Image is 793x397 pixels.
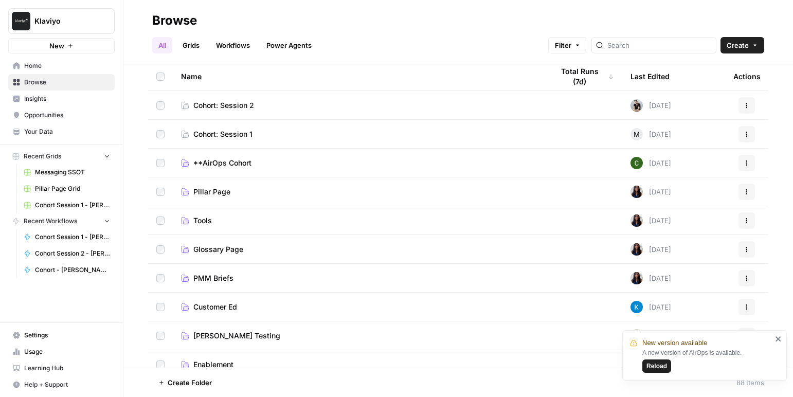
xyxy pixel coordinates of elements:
span: Usage [24,347,110,356]
img: Klaviyo Logo [12,12,30,30]
img: qq1exqcea0wapzto7wd7elbwtl3p [630,99,643,112]
a: All [152,37,172,53]
a: Opportunities [8,107,115,123]
span: Reload [646,362,667,371]
button: Workspace: Klaviyo [8,8,115,34]
img: rox323kbkgutb4wcij4krxobkpon [630,186,643,198]
a: Cohort Session 1 - [PERSON_NAME] workflow 1 Grid [19,197,115,213]
img: rox323kbkgutb4wcij4krxobkpon [630,272,643,284]
span: Pillar Page Grid [35,184,110,193]
span: Filter [555,40,571,50]
span: M [634,129,640,139]
span: Create Folder [168,377,212,388]
a: Cohort: Session 2 [181,100,537,111]
div: [DATE] [630,301,671,313]
button: Recent Grids [8,149,115,164]
a: Cohort Session 2 - [PERSON_NAME] brand FAQs [19,245,115,262]
a: PMM Briefs [181,273,537,283]
a: Pillar Page Grid [19,181,115,197]
span: Recent Grids [24,152,61,161]
span: Your Data [24,127,110,136]
div: [DATE] [630,157,671,169]
a: Learning Hub [8,360,115,376]
span: Cohort Session 1 - [PERSON_NAME] workflow 1 [35,232,110,242]
span: Settings [24,331,110,340]
div: [DATE] [630,272,671,284]
a: [PERSON_NAME] Testing [181,331,537,341]
a: Settings [8,327,115,344]
a: Grids [176,37,206,53]
button: Filter [548,37,587,53]
div: Actions [733,62,761,91]
span: Recent Workflows [24,216,77,226]
span: Insights [24,94,110,103]
a: Glossary Page [181,244,537,255]
span: **AirOps Cohort [193,158,251,168]
img: 14qrvic887bnlg6dzgoj39zarp80 [630,157,643,169]
button: Create [720,37,764,53]
button: close [775,335,782,343]
span: New [49,41,64,51]
div: [DATE] [630,243,671,256]
div: Last Edited [630,62,670,91]
div: Total Runs (7d) [553,62,614,91]
img: rox323kbkgutb4wcij4krxobkpon [630,243,643,256]
span: PMM Briefs [193,273,233,283]
button: Recent Workflows [8,213,115,229]
a: Cohort Session 1 - [PERSON_NAME] workflow 1 [19,229,115,245]
button: Reload [642,359,671,373]
a: Pillar Page [181,187,537,197]
a: Cohort - [PERSON_NAME] Workflow Test (Meta desc. existing blog) [19,262,115,278]
span: Cohort: Session 2 [193,100,254,111]
span: Cohort: Session 1 [193,129,253,139]
div: Browse [152,12,197,29]
div: [DATE] [630,128,671,140]
span: Opportunities [24,111,110,120]
span: Create [727,40,749,50]
span: Help + Support [24,380,110,389]
span: Customer Ed [193,302,237,312]
span: Learning Hub [24,364,110,373]
span: Cohort Session 2 - [PERSON_NAME] brand FAQs [35,249,110,258]
span: Browse [24,78,110,87]
span: Klaviyo [34,16,97,26]
a: Tools [181,215,537,226]
a: **AirOps Cohort [181,158,537,168]
span: New version available [642,338,707,348]
a: Cohort: Session 1 [181,129,537,139]
button: New [8,38,115,53]
a: Customer Ed [181,302,537,312]
img: rox323kbkgutb4wcij4krxobkpon [630,214,643,227]
a: Workflows [210,37,256,53]
a: Browse [8,74,115,91]
div: [DATE] [630,99,671,112]
span: Messaging SSOT [35,168,110,177]
button: Create Folder [152,374,218,391]
button: Help + Support [8,376,115,393]
input: Search [607,40,712,50]
span: Cohort Session 1 - [PERSON_NAME] workflow 1 Grid [35,201,110,210]
a: Messaging SSOT [19,164,115,181]
a: Usage [8,344,115,360]
a: Power Agents [260,37,318,53]
span: Enablement [193,359,233,370]
span: Pillar Page [193,187,230,197]
span: Home [24,61,110,70]
a: Home [8,58,115,74]
span: [PERSON_NAME] Testing [193,331,280,341]
div: [DATE] [630,214,671,227]
span: Tools [193,215,212,226]
div: 88 Items [736,377,764,388]
a: Insights [8,91,115,107]
div: [DATE] [630,186,671,198]
div: A new version of AirOps is available. [642,348,772,373]
img: 14qrvic887bnlg6dzgoj39zarp80 [630,330,643,342]
span: Cohort - [PERSON_NAME] Workflow Test (Meta desc. existing blog) [35,265,110,275]
a: Enablement [181,359,537,370]
span: Glossary Page [193,244,243,255]
div: Name [181,62,537,91]
img: zdhmu8j9dpt46ofesn2i0ad6n35e [630,301,643,313]
div: [DATE] [630,330,671,342]
a: Your Data [8,123,115,140]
